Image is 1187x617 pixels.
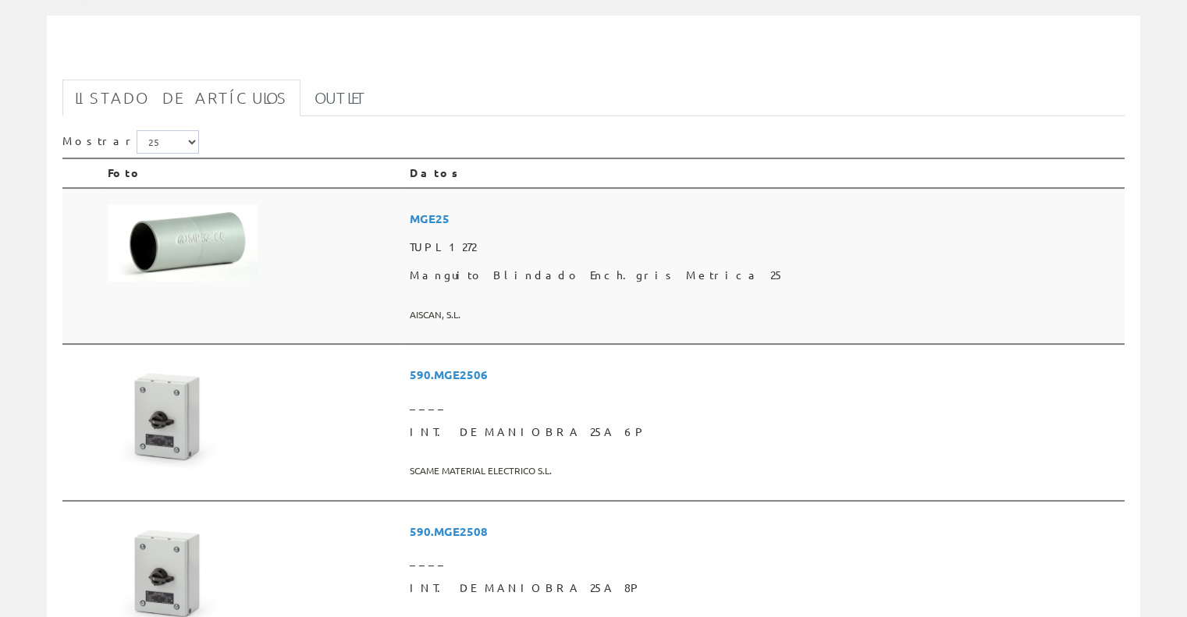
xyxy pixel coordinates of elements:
span: INT. DE MANIOBRA 25A 6P [410,418,1118,446]
th: Foto [101,158,403,188]
label: Mostrar [62,130,199,154]
span: 590.MGE2508 [410,517,1118,546]
span: Manguito Blindado Ench.gris Metrica 25 [410,261,1118,289]
th: Datos [403,158,1125,188]
a: Outlet [302,80,379,116]
img: Foto artículo Manguito Blindado Ench.gris Metrica 25 (192x99) [108,204,258,282]
h1: MGE25 [62,41,1125,72]
img: Foto artículo INT. DE MANIOBRA 25A 6P (150x150) [108,360,225,477]
select: Mostrar [137,130,199,154]
span: 590.MGE2506 [410,360,1118,389]
span: SCAME MATERIAL ELECTRICO S.L. [410,458,1118,484]
span: INT. DE MANIOBRA 25A 8P [410,574,1118,602]
span: AISCAN, S.L. [410,302,1118,328]
span: TUPL1272 [410,233,1118,261]
span: ____ [410,546,1118,574]
span: ____ [410,390,1118,418]
span: MGE25 [410,204,1118,233]
a: Listado de artículos [62,80,300,116]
